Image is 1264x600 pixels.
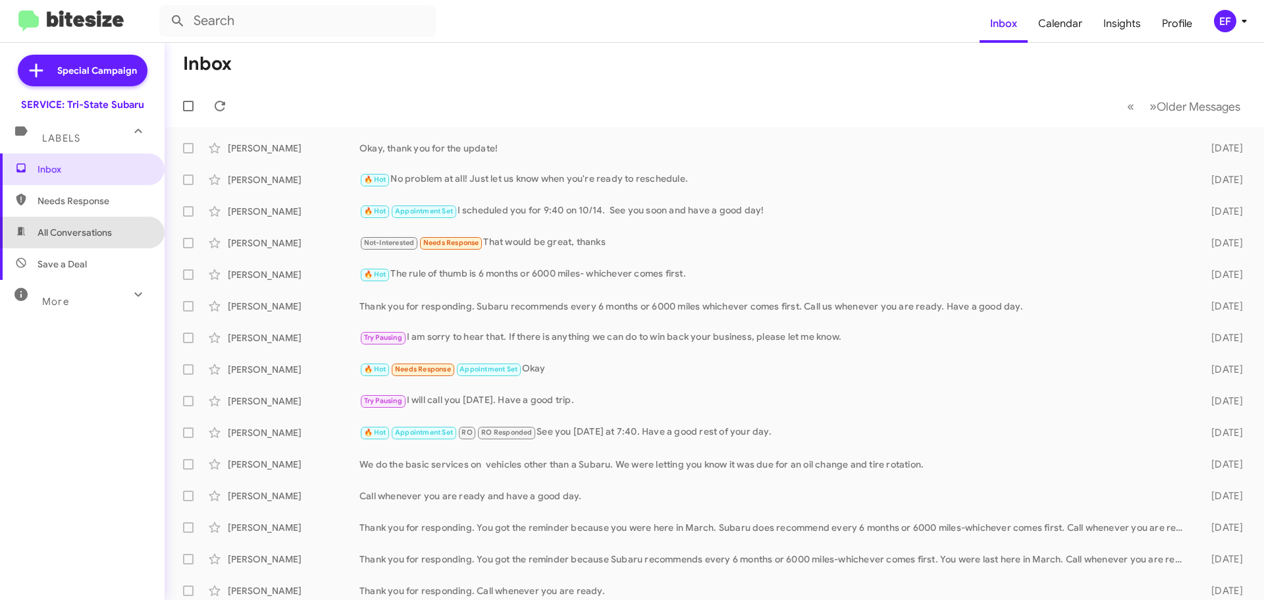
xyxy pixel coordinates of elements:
span: Try Pausing [364,396,402,405]
div: The rule of thumb is 6 months or 6000 miles- whichever comes first. [359,267,1190,282]
div: [PERSON_NAME] [228,426,359,439]
span: Labels [42,132,80,144]
button: Next [1142,93,1248,120]
span: More [42,296,69,308]
div: I am sorry to hear that. If there is anything we can do to win back your business, please let me ... [359,330,1190,345]
button: EF [1203,10,1250,32]
div: [DATE] [1190,331,1253,344]
span: Appointment Set [395,207,453,215]
div: SERVICE: Tri-State Subaru [21,98,144,111]
div: Okay [359,362,1190,377]
span: Older Messages [1157,99,1240,114]
span: Special Campaign [57,64,137,77]
span: Needs Response [395,365,451,373]
div: [DATE] [1190,458,1253,471]
div: See you [DATE] at 7:40. Have a good rest of your day. [359,425,1190,440]
a: Insights [1093,5,1151,43]
span: Not-Interested [364,238,415,247]
div: [PERSON_NAME] [228,489,359,503]
span: All Conversations [38,226,112,239]
div: [DATE] [1190,363,1253,376]
div: [PERSON_NAME] [228,300,359,313]
div: [DATE] [1190,521,1253,534]
div: No problem at all! Just let us know when you're ready to reschedule. [359,172,1190,187]
div: Okay, thank you for the update! [359,142,1190,155]
span: 🔥 Hot [364,365,386,373]
div: [PERSON_NAME] [228,173,359,186]
a: Inbox [980,5,1028,43]
div: Thank you for responding. You got the reminder because you were here in March. Subaru does recomm... [359,521,1190,534]
div: [DATE] [1190,489,1253,503]
a: Profile [1151,5,1203,43]
h1: Inbox [183,53,232,74]
div: [PERSON_NAME] [228,363,359,376]
div: [PERSON_NAME] [228,553,359,566]
div: I scheduled you for 9:40 on 10/14. See you soon and have a good day! [359,204,1190,219]
div: Call whenever you are ready and have a good day. [359,489,1190,503]
div: Thank you for responding. Call whenever you are ready. [359,584,1190,597]
a: Special Campaign [18,55,147,86]
span: 🔥 Hot [364,207,386,215]
div: [PERSON_NAME] [228,142,359,155]
div: [PERSON_NAME] [228,268,359,281]
div: [DATE] [1190,236,1253,250]
div: We do the basic services on vehicles other than a Subaru. We were letting you know it was due for... [359,458,1190,471]
span: RO Responded [481,428,532,437]
a: Calendar [1028,5,1093,43]
input: Search [159,5,436,37]
div: [DATE] [1190,173,1253,186]
span: Try Pausing [364,333,402,342]
button: Previous [1119,93,1142,120]
div: I will call you [DATE]. Have a good trip. [359,393,1190,408]
div: [PERSON_NAME] [228,521,359,534]
div: Thank you for responding. You got the reminder because Subaru recommends every 6 months or 6000 m... [359,553,1190,566]
div: [PERSON_NAME] [228,205,359,218]
div: [DATE] [1190,395,1253,408]
nav: Page navigation example [1120,93,1248,120]
div: [PERSON_NAME] [228,236,359,250]
span: » [1149,98,1157,115]
div: [PERSON_NAME] [228,458,359,471]
div: [PERSON_NAME] [228,395,359,408]
span: Needs Response [38,194,149,207]
span: 🔥 Hot [364,270,386,279]
div: [DATE] [1190,553,1253,566]
span: Needs Response [423,238,479,247]
div: [DATE] [1190,268,1253,281]
span: Save a Deal [38,258,87,271]
div: [DATE] [1190,142,1253,155]
span: 🔥 Hot [364,175,386,184]
div: [DATE] [1190,205,1253,218]
div: EF [1214,10,1236,32]
div: That would be great, thanks [359,235,1190,250]
span: Inbox [38,163,149,176]
div: [DATE] [1190,584,1253,597]
span: 🔥 Hot [364,428,386,437]
div: [DATE] [1190,426,1253,439]
div: [DATE] [1190,300,1253,313]
div: [PERSON_NAME] [228,584,359,597]
span: « [1127,98,1134,115]
span: RO [461,428,472,437]
span: Appointment Set [395,428,453,437]
div: Thank you for responding. Subaru recommends every 6 months or 6000 miles whichever comes first. C... [359,300,1190,313]
div: [PERSON_NAME] [228,331,359,344]
span: Appointment Set [460,365,517,373]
